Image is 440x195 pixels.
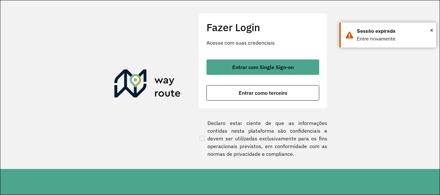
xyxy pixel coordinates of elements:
span: Entrar como terceiro [239,90,287,95]
div: Sessão expirada [357,27,431,35]
img: Roteirizador AmbevTech [114,69,181,100]
div: Entre novamente [357,35,431,43]
h2: Fazer Login [206,21,319,33]
label: Declaro estar ciente de que as informações contidas nesta plataforma são confidenciais e devem se... [198,119,327,158]
button: button [206,59,319,75]
span: Entrar com Single Sign-on [232,65,294,70]
button: Close [430,25,433,35]
p: Acesse com suas credenciais [206,39,319,47]
button: button [206,85,319,101]
span: × [430,25,433,35]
